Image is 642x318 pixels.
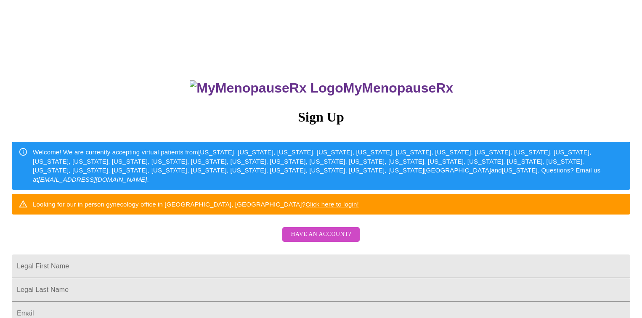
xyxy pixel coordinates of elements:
div: Welcome! We are currently accepting virtual patients from [US_STATE], [US_STATE], [US_STATE], [US... [33,144,623,187]
em: [EMAIL_ADDRESS][DOMAIN_NAME] [38,176,147,183]
h3: MyMenopauseRx [13,80,631,96]
span: Have an account? [291,229,351,240]
h3: Sign Up [12,109,630,125]
a: Click here to login! [305,201,359,208]
img: MyMenopauseRx Logo [190,80,343,96]
a: Have an account? [280,236,361,244]
div: Looking for our in person gynecology office in [GEOGRAPHIC_DATA], [GEOGRAPHIC_DATA]? [33,196,359,212]
button: Have an account? [282,227,359,242]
